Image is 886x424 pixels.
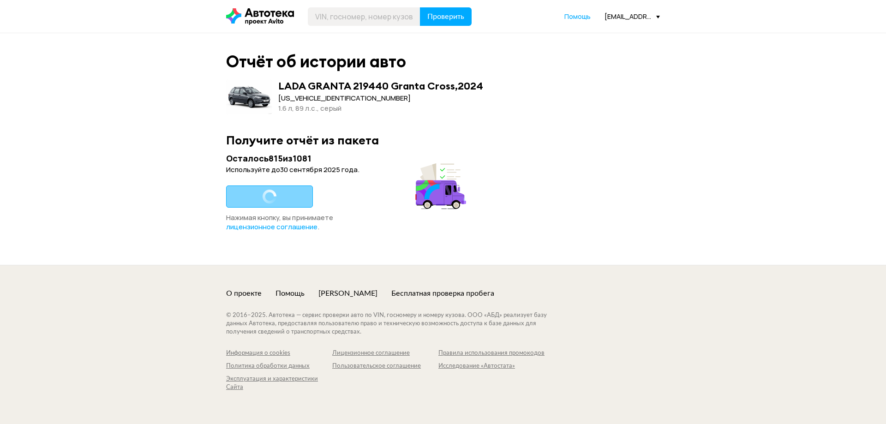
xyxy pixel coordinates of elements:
a: О проекте [226,288,262,299]
a: Бесплатная проверка пробега [391,288,494,299]
span: лицензионное соглашение [226,222,317,232]
div: [EMAIL_ADDRESS][DOMAIN_NAME] [605,12,660,21]
a: Эксплуатация и характеристики Сайта [226,375,332,392]
div: Отчёт об истории авто [226,52,406,72]
div: LADA GRANTA 219440 Granta Cross , 2024 [278,80,483,92]
div: Используйте до 30 сентября 2025 года . [226,165,469,174]
div: © 2016– 2025 . Автотека — сервис проверки авто по VIN, госномеру и номеру кузова. ООО «АБД» реали... [226,311,565,336]
input: VIN, госномер, номер кузова [308,7,420,26]
a: Политика обработки данных [226,362,332,370]
div: [US_VEHICLE_IDENTIFICATION_NUMBER] [278,93,483,103]
a: Помощь [275,288,305,299]
div: 1.6 л, 89 л.c., серый [278,103,483,113]
button: Проверить [420,7,472,26]
div: Осталось 815 из 1081 [226,153,469,164]
a: [PERSON_NAME] [318,288,377,299]
div: Получите отчёт из пакета [226,133,660,147]
a: Пользовательское соглашение [332,362,438,370]
a: Правила использования промокодов [438,349,545,358]
a: Информация о cookies [226,349,332,358]
span: Проверить [427,13,464,20]
a: Исследование «Автостата» [438,362,545,370]
a: Лицензионное соглашение [332,349,438,358]
a: Помощь [564,12,591,21]
a: лицензионное соглашение [226,222,317,232]
span: Нажимая кнопку, вы принимаете . [226,213,333,232]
